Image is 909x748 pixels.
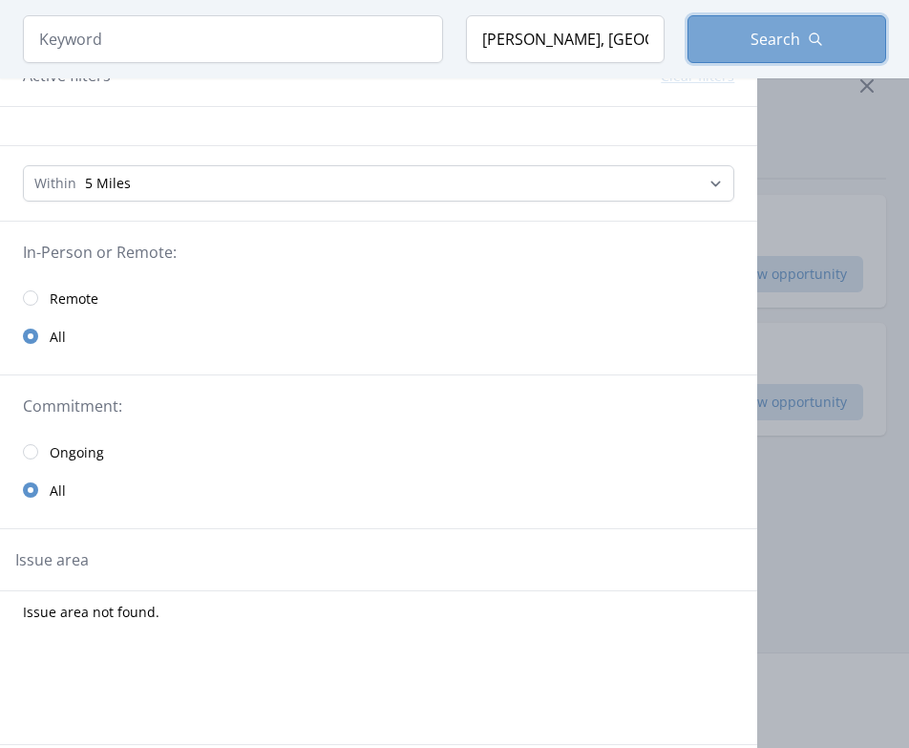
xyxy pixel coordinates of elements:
input: Location [466,15,665,63]
legend: Issue area [15,548,89,571]
select: Search Radius [23,165,734,202]
legend: Commitment: [23,395,734,417]
span: Ongoing [50,443,104,462]
input: Keyword [23,15,443,63]
button: Search [687,15,886,63]
span: Search [750,28,800,51]
legend: In-Person or Remote: [23,241,734,264]
span: All [50,328,66,347]
span: Issue area not found. [23,603,159,622]
span: All [50,481,66,501]
span: Remote [50,289,98,309]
